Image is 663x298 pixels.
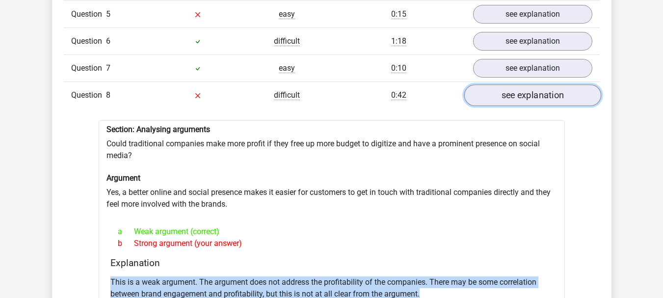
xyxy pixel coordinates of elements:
div: Strong argument (your answer) [110,238,553,249]
span: 0:42 [391,90,406,100]
span: 5 [106,9,110,19]
span: 7 [106,63,110,73]
h6: Argument [106,173,557,183]
span: difficult [274,36,300,46]
h4: Explanation [110,257,553,269]
span: easy [279,9,295,19]
span: difficult [274,90,300,100]
span: 1:18 [391,36,406,46]
a: see explanation [464,84,601,106]
span: 8 [106,90,110,100]
span: Question [71,62,106,74]
span: 0:15 [391,9,406,19]
h6: Section: Analysing arguments [106,125,557,134]
a: see explanation [473,32,592,51]
a: see explanation [473,5,592,24]
span: Question [71,8,106,20]
span: 0:10 [391,63,406,73]
a: see explanation [473,59,592,78]
span: 6 [106,36,110,46]
span: a [118,226,134,238]
span: Question [71,35,106,47]
span: easy [279,63,295,73]
div: Weak argument (correct) [110,226,553,238]
span: Question [71,89,106,101]
span: b [118,238,134,249]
